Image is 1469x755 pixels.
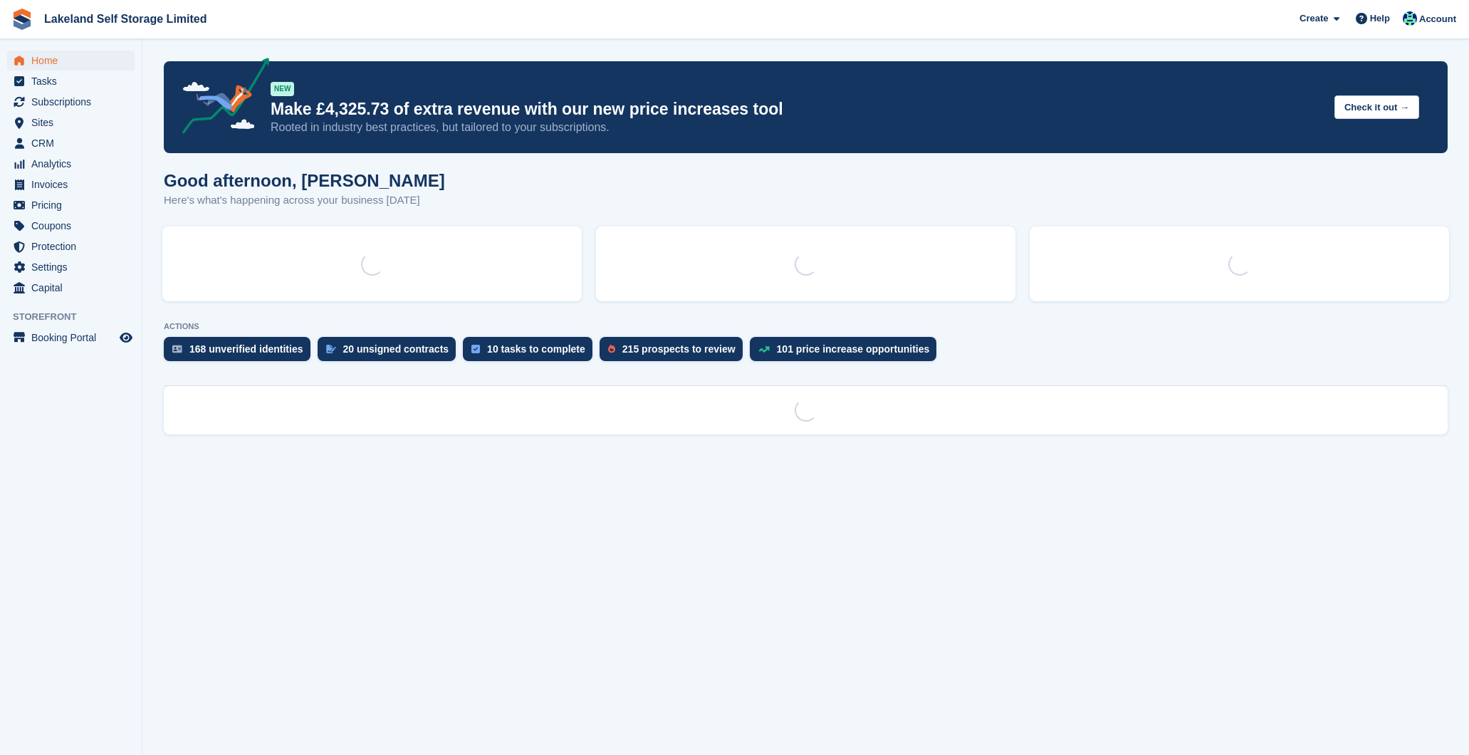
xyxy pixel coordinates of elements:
img: price_increase_opportunities-93ffe204e8149a01c8c9dc8f82e8f89637d9d84a8eef4429ea346261dce0b2c0.svg [758,346,770,353]
span: Create [1300,11,1328,26]
img: prospect-51fa495bee0391a8d652442698ab0144808aea92771e9ea1ae160a38d050c398.svg [608,345,615,353]
span: Booking Portal [31,328,117,348]
span: Storefront [13,310,142,324]
a: menu [7,113,135,132]
span: Analytics [31,154,117,174]
div: 10 tasks to complete [487,343,585,355]
span: Capital [31,278,117,298]
span: Settings [31,257,117,277]
p: Here's what's happening across your business [DATE] [164,192,445,209]
h1: Good afternoon, [PERSON_NAME] [164,171,445,190]
div: 215 prospects to review [622,343,736,355]
img: task-75834270c22a3079a89374b754ae025e5fb1db73e45f91037f5363f120a921f8.svg [471,345,480,353]
img: stora-icon-8386f47178a22dfd0bd8f6a31ec36ba5ce8667c1dd55bd0f319d3a0aa187defe.svg [11,9,33,30]
a: menu [7,216,135,236]
span: Coupons [31,216,117,236]
div: 20 unsigned contracts [343,343,449,355]
a: menu [7,257,135,277]
span: CRM [31,133,117,153]
span: Help [1370,11,1390,26]
a: menu [7,154,135,174]
span: Invoices [31,175,117,194]
a: Preview store [117,329,135,346]
span: Account [1419,12,1456,26]
span: Pricing [31,195,117,215]
a: menu [7,175,135,194]
a: menu [7,71,135,91]
div: 101 price increase opportunities [777,343,930,355]
a: menu [7,195,135,215]
div: 168 unverified identities [189,343,303,355]
span: Sites [31,113,117,132]
a: 215 prospects to review [600,337,750,368]
a: 20 unsigned contracts [318,337,464,368]
a: menu [7,92,135,112]
img: contract_signature_icon-13c848040528278c33f63329250d36e43548de30e8caae1d1a13099fd9432cc5.svg [326,345,336,353]
a: menu [7,328,135,348]
img: price-adjustments-announcement-icon-8257ccfd72463d97f412b2fc003d46551f7dbcb40ab6d574587a9cd5c0d94... [170,58,270,139]
p: Rooted in industry best practices, but tailored to your subscriptions. [271,120,1323,135]
span: Home [31,51,117,71]
div: NEW [271,82,294,96]
button: Check it out → [1334,95,1419,119]
span: Protection [31,236,117,256]
a: menu [7,133,135,153]
img: verify_identity-adf6edd0f0f0b5bbfe63781bf79b02c33cf7c696d77639b501bdc392416b5a36.svg [172,345,182,353]
a: 101 price increase opportunities [750,337,944,368]
a: menu [7,236,135,256]
p: ACTIONS [164,322,1448,331]
a: menu [7,278,135,298]
p: Make £4,325.73 of extra revenue with our new price increases tool [271,99,1323,120]
a: menu [7,51,135,71]
a: Lakeland Self Storage Limited [38,7,213,31]
span: Subscriptions [31,92,117,112]
span: Tasks [31,71,117,91]
a: 10 tasks to complete [463,337,600,368]
img: Steve Aynsley [1403,11,1417,26]
a: 168 unverified identities [164,337,318,368]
